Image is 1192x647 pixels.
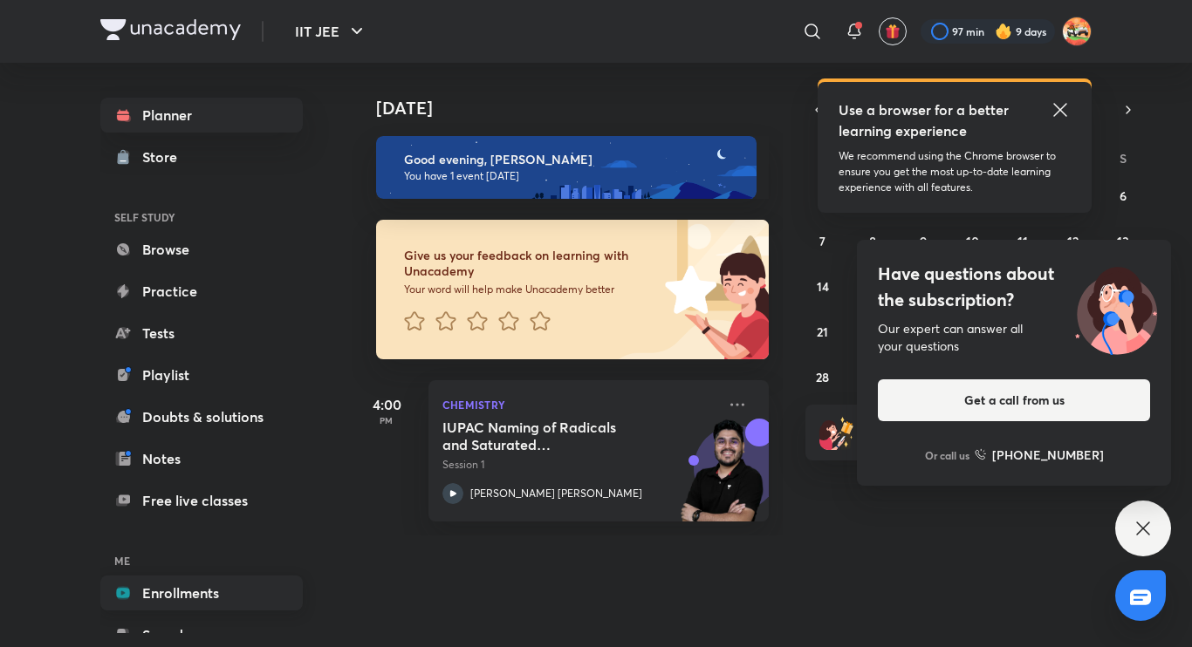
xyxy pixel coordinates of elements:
[878,379,1150,421] button: Get a call from us
[859,227,887,255] button: September 8, 2025
[959,227,987,255] button: September 10, 2025
[878,261,1150,313] h4: Have questions about the subscription?
[100,274,303,309] a: Practice
[809,317,837,345] button: September 21, 2025
[100,232,303,267] a: Browse
[376,98,786,119] h4: [DATE]
[869,233,876,249] abbr: September 8, 2025
[839,148,1071,195] p: We recommend using the Chrome browser to ensure you get the most up-to-date learning experience w...
[975,446,1104,464] a: [PHONE_NUMBER]
[1117,233,1129,249] abbr: September 13, 2025
[1062,17,1092,46] img: Aniket Kumar Barnwal
[100,575,303,610] a: Enrollments
[376,136,757,199] img: evening
[817,278,829,295] abbr: September 14, 2025
[1109,181,1137,209] button: September 6, 2025
[817,323,828,340] abbr: September 21, 2025
[992,446,1104,464] h6: [PHONE_NUMBER]
[100,19,241,44] a: Company Logo
[404,152,741,167] h6: Good evening, [PERSON_NAME]
[1017,233,1028,249] abbr: September 11, 2025
[839,99,1012,141] h5: Use a browser for a better learning experience
[1109,227,1137,255] button: September 13, 2025
[1120,150,1127,167] abbr: Saturday
[470,486,642,501] p: [PERSON_NAME] [PERSON_NAME]
[1009,227,1037,255] button: September 11, 2025
[819,415,854,450] img: referral
[819,233,825,249] abbr: September 7, 2025
[442,457,716,473] p: Session 1
[100,483,303,518] a: Free live classes
[878,320,1150,355] div: Our expert can answer all your questions
[606,220,769,359] img: feedback_image
[442,394,716,415] p: Chemistry
[404,248,659,279] h6: Give us your feedback on learning with Unacademy
[995,23,1012,40] img: streak
[100,19,241,40] img: Company Logo
[404,283,659,296] p: Your word will help make Unacademy better
[816,369,829,385] abbr: September 28, 2025
[879,17,907,45] button: avatar
[100,202,303,232] h6: SELF STUDY
[284,14,378,49] button: IIT JEE
[100,98,303,133] a: Planner
[809,272,837,300] button: September 14, 2025
[809,227,837,255] button: September 7, 2025
[100,140,303,174] a: Store
[352,415,421,426] p: PM
[142,146,188,167] div: Store
[673,419,769,539] img: unacademy
[1120,187,1127,204] abbr: September 6, 2025
[920,233,927,249] abbr: September 9, 2025
[442,419,660,453] h5: IUPAC Naming of Radicals and Saturated Hydrocarbons
[1067,233,1079,249] abbr: September 12, 2025
[352,394,421,415] h5: 4:00
[909,227,937,255] button: September 9, 2025
[100,358,303,392] a: Playlist
[100,441,303,476] a: Notes
[1059,227,1087,255] button: September 12, 2025
[100,399,303,434] a: Doubts & solutions
[100,546,303,575] h6: ME
[404,169,741,183] p: You have 1 event [DATE]
[966,233,979,249] abbr: September 10, 2025
[1061,261,1171,355] img: ttu_illustration_new.svg
[100,316,303,351] a: Tests
[925,447,969,463] p: Or call us
[809,363,837,391] button: September 28, 2025
[885,24,901,39] img: avatar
